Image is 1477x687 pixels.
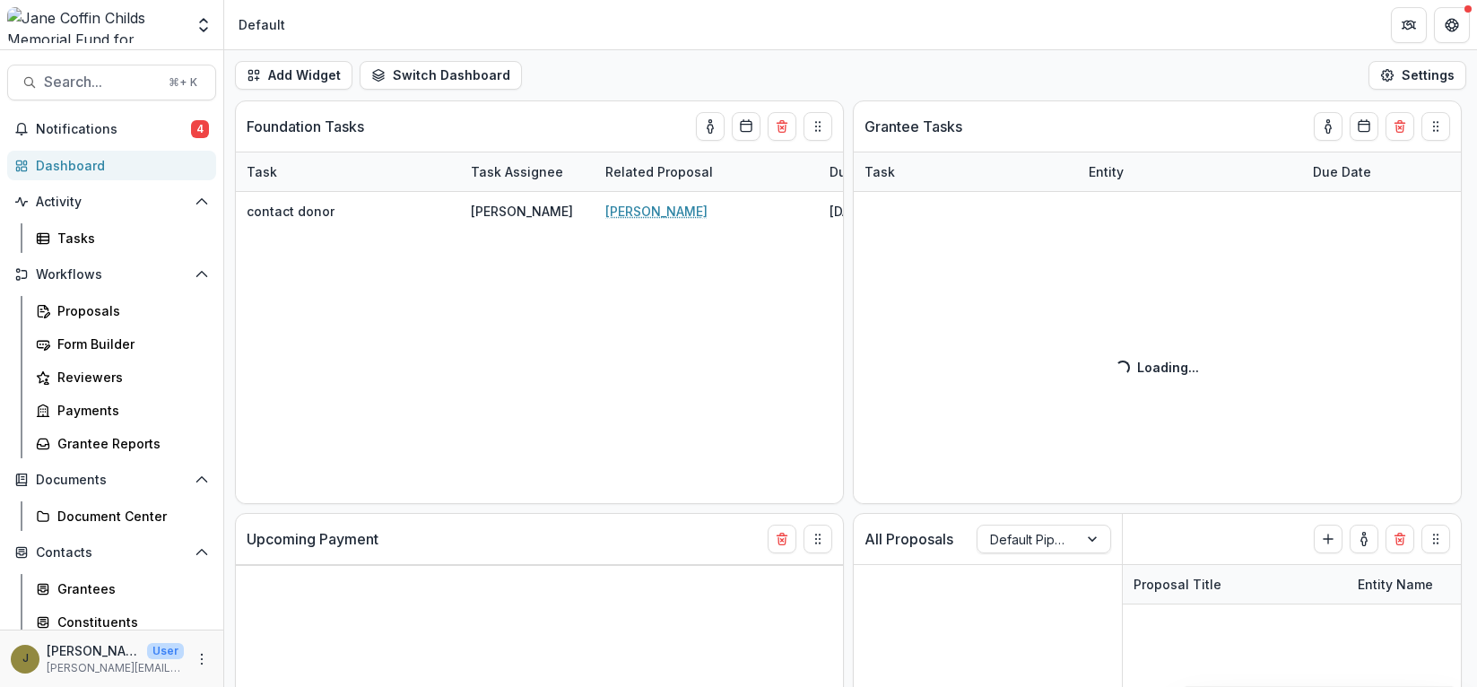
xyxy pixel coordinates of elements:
[1391,7,1427,43] button: Partners
[7,465,216,494] button: Open Documents
[595,152,819,191] div: Related Proposal
[29,574,216,604] a: Grantees
[47,641,140,660] p: [PERSON_NAME]
[239,15,285,34] div: Default
[605,202,708,221] a: [PERSON_NAME]
[1314,112,1342,141] button: toggle-assigned-to-me
[236,152,460,191] div: Task
[1350,112,1378,141] button: Calendar
[29,396,216,425] a: Payments
[57,507,202,526] div: Document Center
[29,296,216,326] a: Proposals
[696,112,725,141] button: toggle-assigned-to-me
[191,120,209,138] span: 4
[1350,525,1378,553] button: toggle-assigned-to-me
[1434,7,1470,43] button: Get Help
[36,267,187,283] span: Workflows
[57,613,202,631] div: Constituents
[1368,61,1466,90] button: Settings
[57,229,202,248] div: Tasks
[819,152,953,191] div: Due Date
[231,12,292,38] nav: breadcrumb
[460,152,595,191] div: Task Assignee
[7,151,216,180] a: Dashboard
[7,115,216,143] button: Notifications4
[768,112,796,141] button: Delete card
[1386,525,1414,553] button: Delete card
[36,545,187,561] span: Contacts
[7,260,216,289] button: Open Workflows
[804,525,832,553] button: Drag
[7,7,184,43] img: Jane Coffin Childs Memorial Fund for Medical Research logo
[768,525,796,553] button: Delete card
[595,162,724,181] div: Related Proposal
[36,473,187,488] span: Documents
[804,112,832,141] button: Drag
[29,501,216,531] a: Document Center
[44,74,158,91] span: Search...
[57,368,202,387] div: Reviewers
[1386,112,1414,141] button: Delete card
[165,73,201,92] div: ⌘ + K
[57,335,202,353] div: Form Builder
[360,61,522,90] button: Switch Dashboard
[191,648,213,670] button: More
[7,65,216,100] button: Search...
[1314,525,1342,553] button: Create Proposal
[29,362,216,392] a: Reviewers
[36,195,187,210] span: Activity
[460,162,574,181] div: Task Assignee
[36,122,191,137] span: Notifications
[819,162,899,181] div: Due Date
[29,223,216,253] a: Tasks
[29,329,216,359] a: Form Builder
[57,434,202,453] div: Grantee Reports
[236,162,288,181] div: Task
[22,653,29,665] div: Jamie
[57,301,202,320] div: Proposals
[1421,525,1450,553] button: Drag
[147,643,184,659] p: User
[819,192,953,230] div: [DATE]
[36,156,202,175] div: Dashboard
[47,660,184,676] p: [PERSON_NAME][EMAIL_ADDRESS][PERSON_NAME][DOMAIN_NAME]
[864,528,953,550] p: All Proposals
[1421,112,1450,141] button: Drag
[235,61,352,90] button: Add Widget
[29,429,216,458] a: Grantee Reports
[7,187,216,216] button: Open Activity
[864,116,962,137] p: Grantee Tasks
[732,112,760,141] button: Calendar
[7,538,216,567] button: Open Contacts
[29,607,216,637] a: Constituents
[57,579,202,598] div: Grantees
[191,7,216,43] button: Open entity switcher
[247,202,334,221] p: contact donor
[471,202,573,221] div: [PERSON_NAME]
[57,401,202,420] div: Payments
[247,116,364,137] p: Foundation Tasks
[247,528,378,550] p: Upcoming Payment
